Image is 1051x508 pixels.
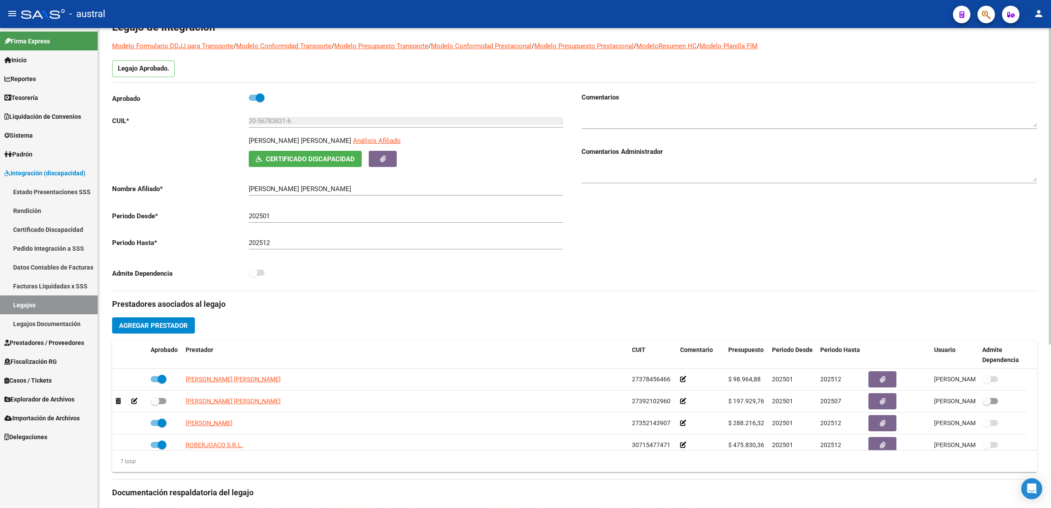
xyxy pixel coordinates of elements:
[772,376,793,383] span: 202501
[112,238,249,248] p: Periodo Hasta
[249,136,351,146] p: [PERSON_NAME] [PERSON_NAME]
[112,60,175,77] p: Legajo Aprobado.
[728,419,764,426] span: $ 288.216,32
[4,394,74,404] span: Explorador de Archivos
[4,93,38,103] span: Tesorería
[772,398,793,405] span: 202501
[4,168,85,178] span: Integración (discapacidad)
[636,42,697,50] a: ModeloResumen HC
[582,92,1037,102] h3: Comentarios
[119,322,188,330] span: Agregar Prestador
[112,317,195,334] button: Agregar Prestador
[728,346,764,353] span: Presupuesto
[931,341,979,369] datatable-header-cell: Usuario
[182,341,628,369] datatable-header-cell: Prestador
[4,432,47,442] span: Delegaciones
[772,419,793,426] span: 202501
[112,269,249,278] p: Admite Dependencia
[112,116,249,126] p: CUIL
[817,341,865,369] datatable-header-cell: Periodo Hasta
[334,42,428,50] a: Modelo Presupuesto Transporte
[4,74,36,84] span: Reportes
[820,376,841,383] span: 202512
[112,42,233,50] a: Modelo Formulario DDJJ para Transporte
[4,376,52,385] span: Casos / Tickets
[728,376,761,383] span: $ 98.964,88
[353,137,401,145] span: Análisis Afiliado
[4,55,27,65] span: Inicio
[820,441,841,448] span: 202512
[186,441,243,448] span: ROBERJOACO S.R.L.
[934,346,956,353] span: Usuario
[820,398,841,405] span: 202507
[112,184,249,194] p: Nombre Afiliado
[820,346,860,353] span: Periodo Hasta
[112,298,1037,310] h3: Prestadores asociados al legajo
[4,112,81,121] span: Liquidación de Convenios
[4,36,50,46] span: Firma Express
[186,398,281,405] span: [PERSON_NAME] [PERSON_NAME]
[112,487,1037,499] h3: Documentación respaldatoria del legajo
[628,341,677,369] datatable-header-cell: CUIT
[820,419,841,426] span: 202512
[151,346,178,353] span: Aprobado
[632,346,645,353] span: CUIT
[69,4,105,24] span: - austral
[147,341,182,369] datatable-header-cell: Aprobado
[632,376,670,383] span: 27378456466
[266,155,355,163] span: Certificado Discapacidad
[112,457,136,466] div: 7 total
[728,441,764,448] span: $ 475.830,36
[934,376,1003,383] span: [PERSON_NAME] [DATE]
[4,357,57,366] span: Fiscalización RG
[632,419,670,426] span: 27352143907
[680,346,713,353] span: Comentario
[699,42,758,50] a: Modelo Planilla FIM
[1021,478,1042,499] div: Open Intercom Messenger
[112,94,249,103] p: Aprobado
[236,42,332,50] a: Modelo Conformidad Transporte
[534,42,634,50] a: Modelo Presupuesto Prestacional
[1033,8,1044,19] mat-icon: person
[582,147,1037,156] h3: Comentarios Administrador
[4,149,32,159] span: Padrón
[728,398,764,405] span: $ 197.929,76
[772,346,813,353] span: Periodo Desde
[112,211,249,221] p: Periodo Desde
[632,441,670,448] span: 30715477471
[772,441,793,448] span: 202501
[934,419,1003,426] span: [PERSON_NAME] [DATE]
[982,346,1019,363] span: Admite Dependencia
[249,151,362,167] button: Certificado Discapacidad
[7,8,18,19] mat-icon: menu
[934,398,1003,405] span: [PERSON_NAME] [DATE]
[4,413,80,423] span: Importación de Archivos
[186,376,281,383] span: [PERSON_NAME] [PERSON_NAME]
[725,341,769,369] datatable-header-cell: Presupuesto
[677,341,725,369] datatable-header-cell: Comentario
[431,42,532,50] a: Modelo Conformidad Prestacional
[4,338,84,348] span: Prestadores / Proveedores
[186,419,233,426] span: [PERSON_NAME]
[186,346,213,353] span: Prestador
[632,398,670,405] span: 27392102960
[769,341,817,369] datatable-header-cell: Periodo Desde
[979,341,1027,369] datatable-header-cell: Admite Dependencia
[4,131,33,140] span: Sistema
[934,441,1003,448] span: [PERSON_NAME] [DATE]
